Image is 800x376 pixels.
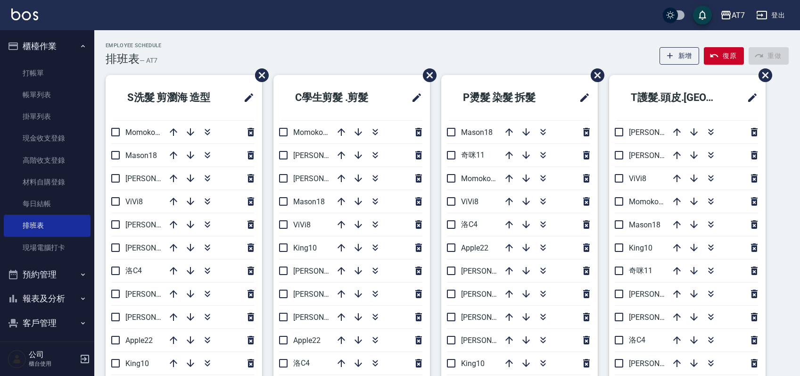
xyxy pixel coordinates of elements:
[416,61,438,89] span: 刪除班表
[629,290,690,299] span: [PERSON_NAME]6
[4,311,91,335] button: 客戶管理
[293,197,325,206] span: Mason18
[4,237,91,259] a: 現場電腦打卡
[629,359,690,368] span: [PERSON_NAME]7
[4,127,91,149] a: 現金收支登錄
[461,336,522,345] span: [PERSON_NAME]9
[629,197,667,206] span: Momoko12
[4,84,91,106] a: 帳單列表
[629,128,690,137] span: [PERSON_NAME]2
[741,86,758,109] span: 修改班表的標題
[461,290,524,299] span: [PERSON_NAME] 5
[4,171,91,193] a: 材料自購登錄
[11,8,38,20] img: Logo
[125,243,186,252] span: [PERSON_NAME]9
[752,7,789,24] button: 登出
[629,335,645,344] span: 洛C4
[125,359,149,368] span: King10
[125,290,186,299] span: [PERSON_NAME]7
[461,150,485,159] span: 奇咪11
[125,151,157,160] span: Mason18
[238,86,255,109] span: 修改班表的標題
[293,359,310,368] span: 洛C4
[461,220,478,229] span: 洛C4
[461,359,485,368] span: King10
[617,81,734,115] h2: T護髮.頭皮.[GEOGRAPHIC_DATA]
[573,86,590,109] span: 修改班表的標題
[405,86,422,109] span: 修改班表的標題
[629,151,692,160] span: [PERSON_NAME] 5
[732,9,745,21] div: AT7
[751,61,774,89] span: 刪除班表
[4,215,91,236] a: 排班表
[140,56,157,66] h6: — AT7
[4,150,91,171] a: 高階收支登錄
[461,197,478,206] span: ViVi8
[461,243,488,252] span: Apple22
[293,290,354,299] span: [PERSON_NAME]7
[29,359,77,368] p: 櫃台使用
[4,335,91,359] button: 員工及薪資
[717,6,749,25] button: AT7
[106,52,140,66] h3: 排班表
[449,81,561,115] h2: P燙髮 染髮 拆髮
[293,267,356,276] span: [PERSON_NAME] 5
[293,220,311,229] span: ViVi8
[125,266,142,275] span: 洛C4
[461,128,493,137] span: Mason18
[660,47,700,65] button: 新增
[293,174,354,183] span: [PERSON_NAME]6
[293,313,354,322] span: [PERSON_NAME]2
[293,243,317,252] span: King10
[281,81,394,115] h2: C學生剪髮 .剪髮
[704,47,744,65] button: 復原
[584,61,606,89] span: 刪除班表
[461,174,499,183] span: Momoko12
[693,6,712,25] button: save
[461,267,522,276] span: [PERSON_NAME]2
[248,61,270,89] span: 刪除班表
[4,262,91,287] button: 預約管理
[629,174,646,183] span: ViVi8
[8,350,26,368] img: Person
[4,62,91,84] a: 打帳單
[629,243,652,252] span: King10
[125,220,186,229] span: [PERSON_NAME]2
[4,106,91,127] a: 掛單列表
[293,128,331,137] span: Momoko12
[125,174,188,183] span: [PERSON_NAME] 5
[29,350,77,359] h5: 公司
[125,313,186,322] span: [PERSON_NAME]6
[4,286,91,311] button: 報表及分析
[125,336,153,345] span: Apple22
[629,266,652,275] span: 奇咪11
[4,34,91,58] button: 櫃檯作業
[113,81,231,115] h2: S洗髮 剪瀏海 造型
[293,336,321,345] span: Apple22
[629,220,660,229] span: Mason18
[461,313,522,322] span: [PERSON_NAME]6
[106,42,162,49] h2: Employee Schedule
[293,151,354,160] span: [PERSON_NAME]9
[629,313,690,322] span: [PERSON_NAME]9
[125,197,143,206] span: ViVi8
[125,128,164,137] span: Momoko12
[4,193,91,215] a: 每日結帳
